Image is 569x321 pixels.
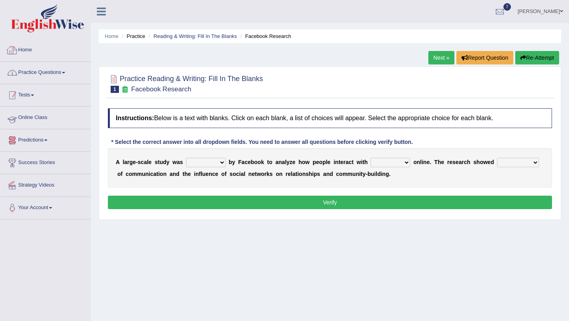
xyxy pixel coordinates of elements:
[257,171,261,177] b: w
[166,159,170,165] b: y
[267,159,269,165] b: t
[477,159,480,165] b: h
[343,171,347,177] b: m
[447,159,449,165] b: r
[423,159,427,165] b: n
[438,159,441,165] b: h
[108,73,263,93] h2: Practice Reading & Writing: Fill In The Blanks
[366,171,367,177] b: -
[515,51,559,64] button: Re-Attempt
[356,171,359,177] b: n
[323,171,326,177] b: a
[212,171,215,177] b: c
[160,171,163,177] b: o
[230,171,233,177] b: s
[286,171,288,177] b: r
[347,171,352,177] b: m
[163,171,167,177] b: n
[132,171,137,177] b: m
[196,171,199,177] b: n
[298,159,302,165] b: h
[503,3,511,11] span: 7
[121,86,129,93] small: Exam occurring question
[456,51,513,64] button: Report Question
[362,159,364,165] b: t
[248,159,251,165] b: e
[282,159,285,165] b: a
[255,171,257,177] b: t
[352,159,354,165] b: t
[244,171,245,177] b: l
[137,171,142,177] b: m
[130,159,133,165] b: g
[202,171,206,177] b: u
[0,62,90,81] a: Practice Questions
[141,159,144,165] b: c
[124,159,127,165] b: a
[105,33,119,39] a: Home
[314,171,317,177] b: p
[201,171,202,177] b: l
[261,171,265,177] b: o
[209,171,212,177] b: n
[352,171,356,177] b: u
[291,171,292,177] b: l
[158,159,160,165] b: t
[480,159,483,165] b: o
[434,159,438,165] b: T
[108,138,416,146] div: * Select the correct answer into all dropdown fields. You need to answer all questions before cli...
[364,159,368,165] b: h
[199,171,201,177] b: f
[225,171,227,177] b: f
[427,159,430,165] b: e
[0,107,90,127] a: Online Class
[153,33,237,39] a: Reading & Writing: Fill In The Blanks
[285,159,286,165] b: l
[0,174,90,194] a: Strategy Videos
[258,159,261,165] b: o
[194,171,196,177] b: i
[275,159,279,165] b: a
[122,159,124,165] b: l
[302,159,305,165] b: o
[215,171,219,177] b: e
[361,171,363,177] b: t
[0,39,90,59] a: Home
[428,51,454,64] a: Next »
[491,159,494,165] b: d
[386,171,389,177] b: g
[170,171,173,177] b: a
[462,159,463,165] b: r
[145,171,149,177] b: n
[417,159,420,165] b: n
[160,159,163,165] b: u
[297,171,299,177] b: i
[241,159,245,165] b: a
[133,159,136,165] b: e
[464,159,467,165] b: c
[269,159,273,165] b: o
[371,171,375,177] b: u
[156,171,158,177] b: t
[205,171,209,177] b: e
[377,171,381,177] b: d
[111,86,119,93] span: 1
[330,171,333,177] b: d
[326,159,328,165] b: l
[149,159,152,165] b: e
[142,171,145,177] b: u
[473,159,477,165] b: s
[238,32,291,40] li: Facebook Research
[229,159,232,165] b: b
[249,171,252,177] b: n
[261,159,264,165] b: k
[328,159,331,165] b: e
[299,171,302,177] b: o
[117,171,121,177] b: o
[286,159,290,165] b: y
[309,171,312,177] b: h
[267,171,270,177] b: k
[456,159,459,165] b: e
[264,171,266,177] b: r
[108,108,552,128] h4: Below is a text with blanks. Click on each blank, a list of choices will appear. Select the appro...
